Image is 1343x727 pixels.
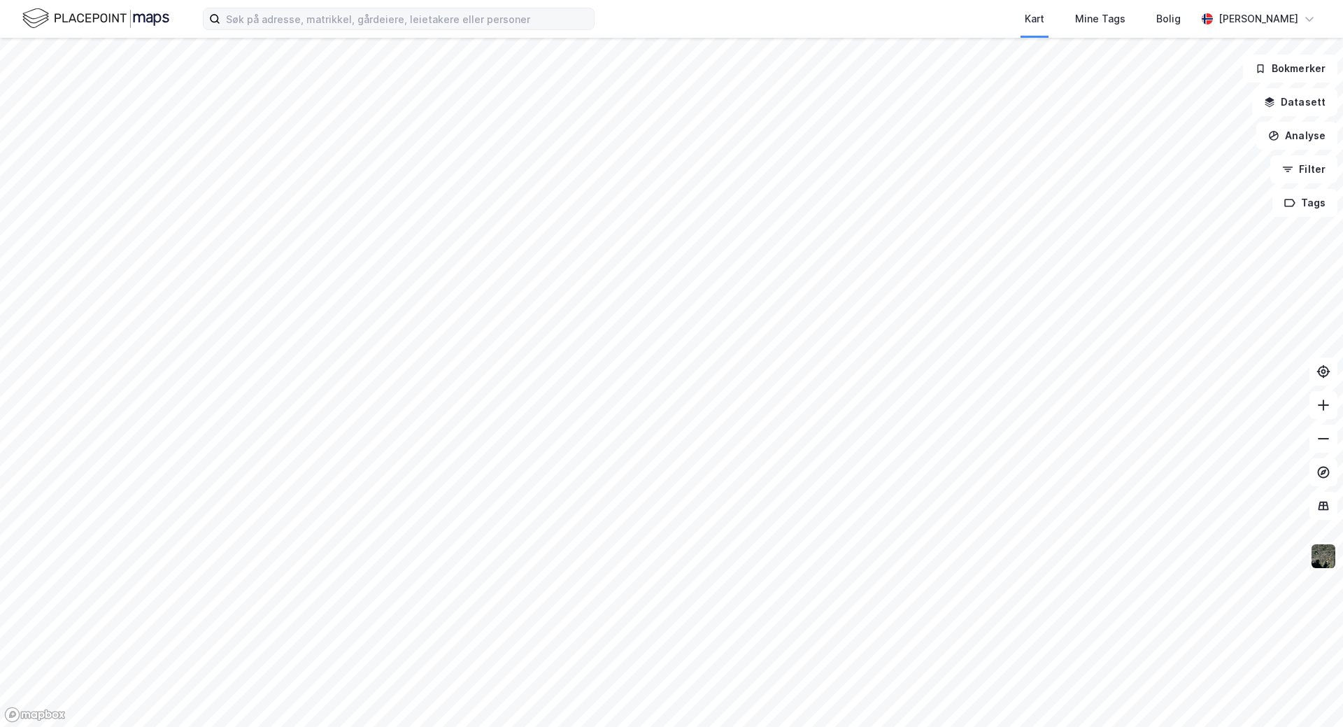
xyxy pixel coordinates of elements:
div: Mine Tags [1075,10,1125,27]
div: [PERSON_NAME] [1218,10,1298,27]
iframe: Chat Widget [1273,660,1343,727]
div: Kontrollprogram for chat [1273,660,1343,727]
div: Bolig [1156,10,1181,27]
img: logo.f888ab2527a4732fd821a326f86c7f29.svg [22,6,169,31]
input: Søk på adresse, matrikkel, gårdeiere, leietakere eller personer [220,8,594,29]
div: Kart [1025,10,1044,27]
